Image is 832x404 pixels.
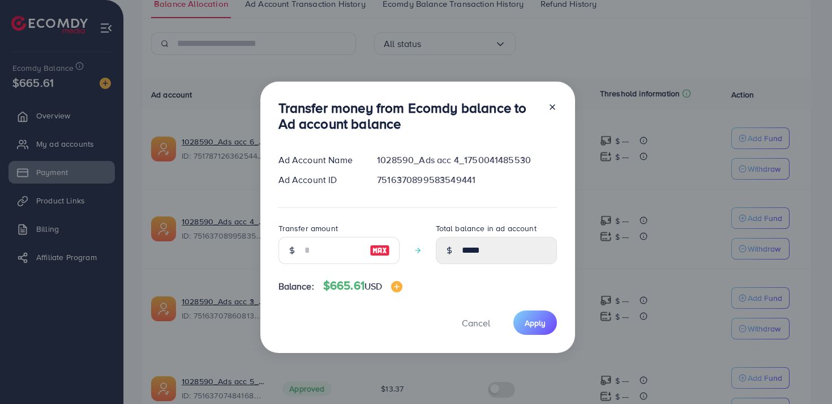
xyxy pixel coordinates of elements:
div: 1028590_Ads acc 4_1750041485530 [368,154,565,167]
div: Ad Account ID [269,173,368,186]
label: Transfer amount [278,223,338,234]
h3: Transfer money from Ecomdy balance to Ad account balance [278,100,539,133]
button: Cancel [448,311,504,335]
h4: $665.61 [323,279,403,293]
img: image [370,244,390,257]
span: Cancel [462,317,490,329]
span: Apply [525,317,546,329]
label: Total balance in ad account [436,223,537,234]
img: image [391,281,402,292]
iframe: Chat [784,353,824,396]
span: Balance: [278,280,314,293]
div: 7516370899583549441 [368,173,565,186]
div: Ad Account Name [269,154,368,167]
button: Apply [513,311,557,335]
span: USD [364,280,382,292]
